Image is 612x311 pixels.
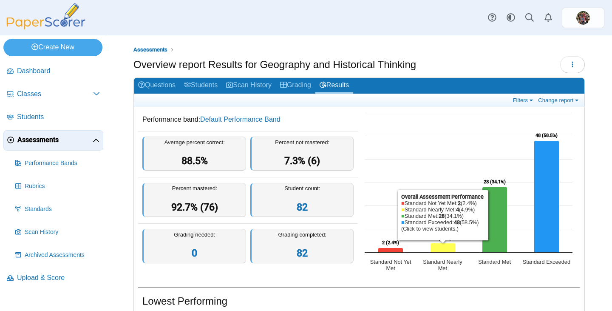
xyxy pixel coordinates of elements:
[3,107,103,128] a: Students
[562,8,604,28] a: ps.ZGjZAUrt273eHv6v
[25,251,100,260] span: Archived Assessments
[3,39,102,56] a: Create New
[250,137,354,171] div: Percent not mastered:
[17,112,100,122] span: Students
[25,159,100,168] span: Performance Bands
[534,141,559,253] path: Standard Exceeded, 48. Overall Assessment Performance.
[25,182,100,191] span: Rubrics
[539,9,558,27] a: Alerts
[536,97,582,104] a: Change report
[576,11,590,25] span: Kerry Swicegood
[378,248,403,253] path: Standard Not Yet Met, 2. Overall Assessment Performance.
[423,259,462,271] text: Standard Nearly Met
[523,259,570,265] text: Standard Exceeded
[3,268,103,288] a: Upload & Score
[17,273,100,282] span: Upload & Score
[17,66,100,76] span: Dashboard
[3,3,88,29] img: PaperScorer
[222,78,276,94] a: Scan History
[133,57,416,72] h1: Overview report Results for Geography and Historical Thinking
[360,108,580,279] div: Chart. Highcharts interactive chart.
[180,78,222,94] a: Students
[171,201,218,213] span: 92.7% (76)
[478,259,511,265] text: Standard Met
[17,89,93,99] span: Classes
[434,235,451,241] text: 4 (4.9%)
[370,259,411,271] text: Standard Not Yet Met
[142,229,246,263] div: Grading needed:
[142,137,246,171] div: Average percent correct:
[134,78,180,94] a: Questions
[12,153,103,174] a: Performance Bands
[482,187,507,253] path: Standard Met, 28. Overall Assessment Performance.
[12,176,103,197] a: Rubrics
[200,116,280,123] a: Default Performance Band
[142,294,227,308] h1: Lowest Performing
[142,183,246,217] div: Percent mastered:
[12,222,103,243] a: Scan History
[12,199,103,220] a: Standards
[297,247,308,259] a: 82
[297,201,308,213] a: 82
[12,245,103,265] a: Archived Assessments
[250,229,354,263] div: Grading completed:
[3,23,88,31] a: PaperScorer
[138,108,358,131] dd: Performance band:
[576,11,590,25] img: ps.ZGjZAUrt273eHv6v
[25,228,100,237] span: Scan History
[535,133,558,139] text: 48 (58.5%)
[250,183,354,217] div: Student count:
[181,155,208,167] span: 88.5%
[3,84,103,105] a: Classes
[284,155,320,167] span: 7.3% (6)
[484,179,506,185] text: 28 (34.1%)
[360,108,577,279] svg: Interactive chart
[276,78,315,94] a: Grading
[315,78,353,94] a: Results
[131,45,170,55] a: Assessments
[133,46,167,53] span: Assessments
[17,135,93,145] span: Assessments
[382,240,399,246] text: 2 (2.4%)
[431,243,456,253] path: Standard Nearly Met, 4. Overall Assessment Performance.
[192,247,197,259] a: 0
[511,97,537,104] a: Filters
[25,205,100,214] span: Standards
[3,130,103,151] a: Assessments
[3,61,103,82] a: Dashboard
